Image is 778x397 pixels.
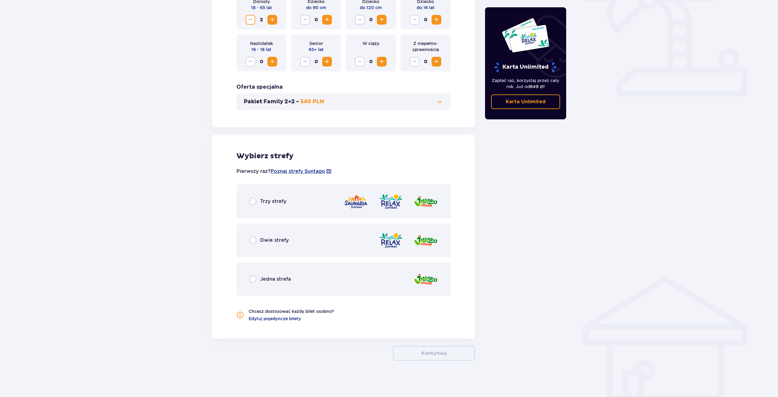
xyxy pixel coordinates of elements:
p: W ciąży [363,40,379,46]
p: Senior [309,40,323,46]
p: 16 - 18 lat [251,46,271,53]
p: Zapłać raz, korzystaj przez cały rok. Już od ! [491,77,560,90]
span: 2 [256,15,266,25]
span: Dwie strefy [260,237,289,244]
button: Zwiększ [377,15,387,25]
p: do 120 cm [360,5,382,11]
img: Saunaria [344,193,368,210]
button: Zwiększ [432,57,441,67]
button: Zmniejsz [355,57,365,67]
span: 649 zł [530,84,544,89]
span: 0 [421,57,430,67]
span: Jedna strefa [260,276,291,282]
span: Trzy strefy [260,198,286,205]
button: Kontynuuj [393,346,475,361]
span: 0 [256,57,266,67]
button: Zmniejsz [300,57,310,67]
button: Zwiększ [432,15,441,25]
button: Zmniejsz [355,15,365,25]
p: Chcesz dostosować każdy bilet osobno? [249,308,334,314]
img: Relax [379,232,403,249]
button: Zmniejsz [410,57,419,67]
p: Kontynuuj [421,350,447,357]
p: 18 - 65 lat [251,5,272,11]
h3: Oferta specjalna [236,84,283,91]
p: do 16 lat [417,5,435,11]
p: Pierwszy raz? [236,168,332,175]
img: Jamango [414,232,438,249]
button: Zwiększ [377,57,387,67]
p: Z niepełno­sprawnością [405,40,446,53]
a: Edytuj pojedyncze bilety [249,316,301,322]
p: Pakiet Family 2+2 - [244,98,299,105]
p: Karta Unlimited [506,98,546,105]
button: Zwiększ [322,57,332,67]
p: Nastolatek [250,40,273,46]
img: Jamango [414,271,438,288]
button: Zwiększ [267,15,277,25]
p: 65+ lat [309,46,324,53]
h2: Wybierz strefy [236,152,451,161]
span: 0 [421,15,430,25]
a: Karta Unlimited [491,94,560,109]
p: do 90 cm [306,5,326,11]
button: Zmniejsz [410,15,419,25]
img: Relax [379,193,403,210]
button: Zmniejsz [246,15,255,25]
button: Pakiet Family 2+2 -540 PLN [244,98,443,105]
p: 540 PLN [300,98,324,105]
img: Jamango [414,193,438,210]
a: Poznaj strefy Suntago [270,168,325,175]
span: 0 [366,57,376,67]
button: Zmniejsz [300,15,310,25]
span: 0 [311,15,321,25]
button: Zwiększ [322,15,332,25]
button: Zmniejsz [246,57,255,67]
p: Karta Unlimited [494,62,557,73]
button: Zwiększ [267,57,277,67]
img: Dwie karty całoroczne do Suntago z napisem 'UNLIMITED RELAX', na białym tle z tropikalnymi liśćmi... [501,18,550,53]
span: 0 [311,57,321,67]
span: 0 [366,15,376,25]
